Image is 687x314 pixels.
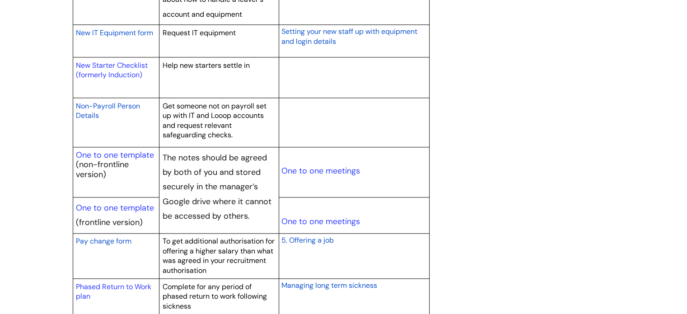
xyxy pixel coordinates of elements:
[281,26,417,47] a: Setting your new staff up with equipment and login details
[281,165,360,176] a: One to one meetings
[76,28,153,37] span: New IT Equipment form
[159,147,279,233] td: The notes should be agreed by both of you and stored securely in the manager’s Google drive where...
[281,235,333,245] span: 5. Offering a job
[281,234,333,245] a: 5. Offering a job
[76,282,151,301] a: Phased Return to Work plan
[163,28,236,37] span: Request IT equipment
[281,280,377,291] a: Managing long term sickness
[76,100,140,121] a: Non-Payroll Person Details
[76,235,131,246] a: Pay change form
[76,202,154,213] a: One to one template
[281,216,360,227] a: One to one meetings
[76,61,148,80] a: New Starter Checklist (formerly Induction)
[76,236,131,246] span: Pay change form
[76,150,154,160] a: One to one template
[76,27,153,38] a: New IT Equipment form
[163,236,275,275] span: To get additional authorisation for offering a higher salary than what was agreed in your recruit...
[76,101,140,121] span: Non-Payroll Person Details
[76,160,156,179] p: (non-frontline version)
[281,281,377,290] span: Managing long term sickness
[281,27,417,46] span: Setting your new staff up with equipment and login details
[163,282,267,311] span: Complete for any period of phased return to work following sickness
[73,197,159,233] td: (frontline version)
[163,61,250,70] span: Help new starters settle in
[163,101,266,140] span: Get someone not on payroll set up with IT and Looop accounts and request relevant safeguarding ch...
